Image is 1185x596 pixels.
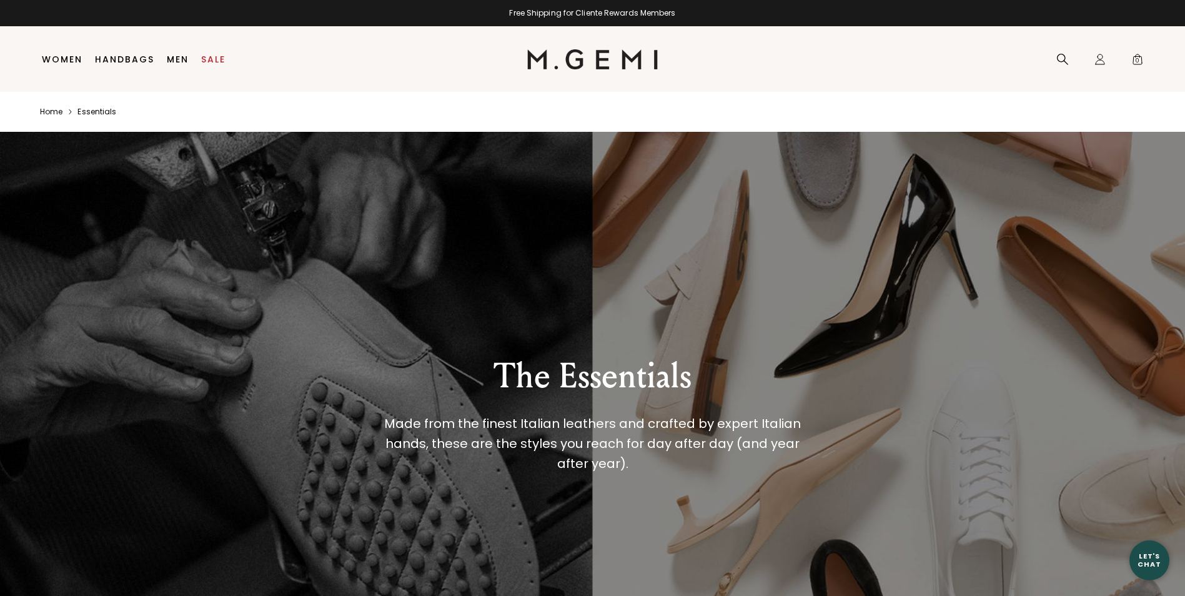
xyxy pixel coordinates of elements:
[1131,56,1144,68] span: 0
[40,107,62,117] a: Home
[77,107,116,117] a: Essentials
[382,414,803,474] div: Made from the finest Italian leathers and crafted by expert Italian hands, these are the styles y...
[376,354,810,399] div: The Essentials
[527,49,658,69] img: M.Gemi
[201,54,226,64] a: Sale
[42,54,82,64] a: Women
[1129,552,1169,568] div: Let's Chat
[167,54,189,64] a: Men
[95,54,154,64] a: Handbags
